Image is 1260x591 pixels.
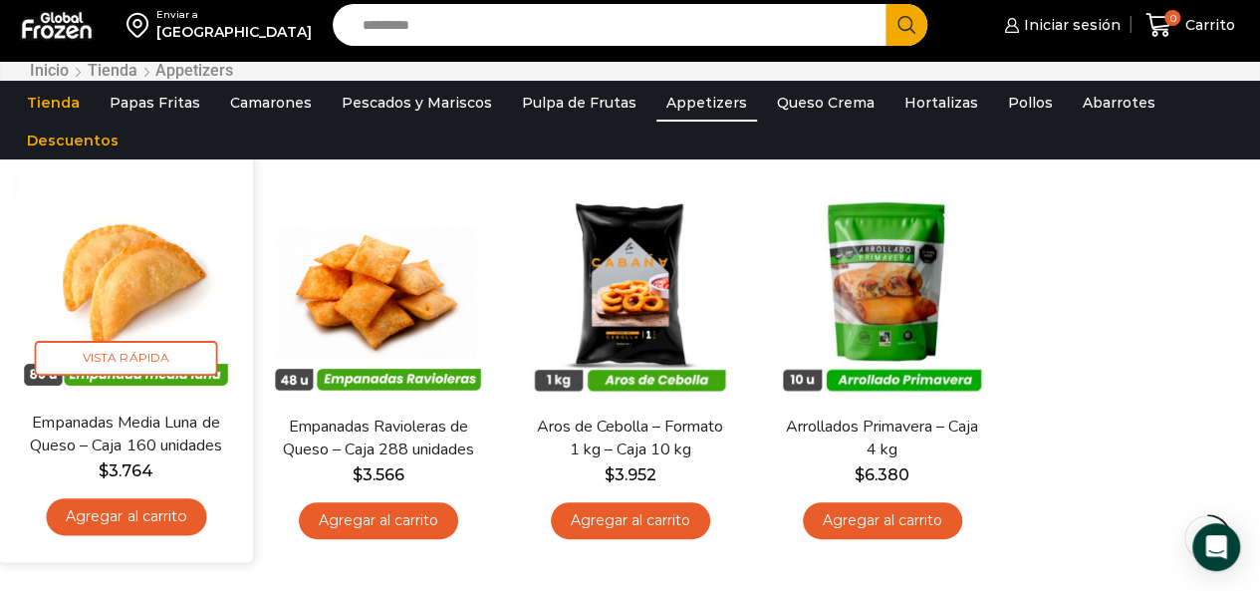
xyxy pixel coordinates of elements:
a: Pescados y Mariscos [332,84,502,122]
span: $ [353,465,363,484]
a: Aros de Cebolla – Formato 1 kg – Caja 10 kg [530,416,730,461]
a: Inicio [29,60,70,83]
div: Open Intercom Messenger [1192,523,1240,571]
a: Iniciar sesión [999,5,1121,45]
bdi: 3.764 [99,460,153,479]
a: Papas Fritas [100,84,210,122]
a: Agregar al carrito: “Aros de Cebolla - Formato 1 kg - Caja 10 kg” [551,502,710,539]
a: Agregar al carrito: “Empanadas Ravioleras de Queso - Caja 288 unidades” [299,502,458,539]
a: Agregar al carrito: “Arrollados Primavera - Caja 4 kg” [803,502,962,539]
a: Tienda [87,60,138,83]
span: $ [855,465,865,484]
bdi: 3.952 [605,465,656,484]
span: Carrito [1180,15,1235,35]
a: Descuentos [17,122,128,159]
bdi: 3.566 [353,465,404,484]
nav: Breadcrumb [29,60,233,83]
a: Pulpa de Frutas [512,84,646,122]
span: 0 [1164,10,1180,26]
a: Hortalizas [894,84,988,122]
a: Appetizers [656,84,757,122]
a: Queso Crema [767,84,884,122]
a: Agregar al carrito: “Empanadas Media Luna de Queso - Caja 160 unidades” [46,498,206,535]
span: $ [605,465,615,484]
img: address-field-icon.svg [126,8,156,42]
span: Vista Rápida [35,341,218,376]
a: Camarones [220,84,322,122]
div: Enviar a [156,8,312,22]
h1: Appetizers [155,61,233,80]
a: Pollos [998,84,1063,122]
a: Empanadas Media Luna de Queso – Caja 160 unidades [25,411,226,457]
button: Search button [885,4,927,46]
span: Iniciar sesión [1019,15,1121,35]
bdi: 6.380 [855,465,909,484]
a: Empanadas Ravioleras de Queso – Caja 288 unidades [278,416,478,461]
a: 0 Carrito [1140,2,1240,49]
span: $ [99,460,109,479]
div: [GEOGRAPHIC_DATA] [156,22,312,42]
a: Tienda [17,84,90,122]
a: Arrollados Primavera – Caja 4 kg [782,416,982,461]
a: Abarrotes [1073,84,1165,122]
